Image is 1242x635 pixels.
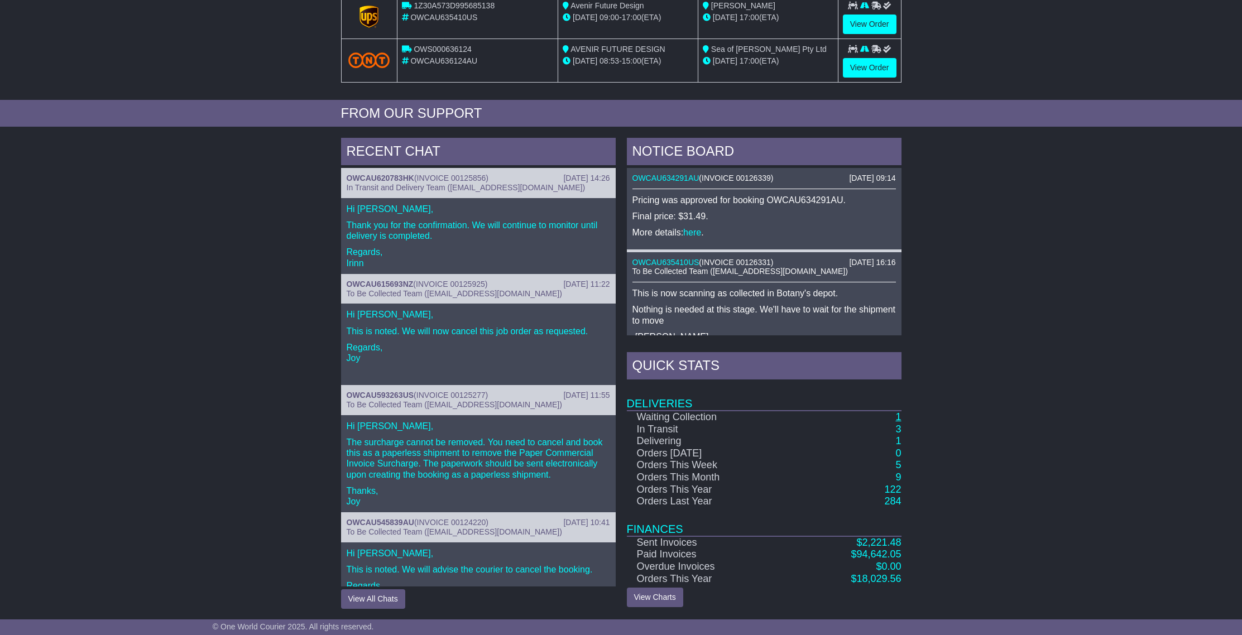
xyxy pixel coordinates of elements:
span: Avenir Future Design [570,1,644,10]
a: 9 [895,472,901,483]
td: In Transit [627,424,793,436]
span: [DATE] [713,56,737,65]
div: ( ) [632,174,896,183]
div: ( ) [347,280,610,289]
img: TNT_Domestic.png [348,52,390,68]
div: [DATE] 09:14 [849,174,895,183]
p: This is noted. We will advise the courier to cancel the booking. [347,564,610,575]
p: -[PERSON_NAME] [632,331,896,342]
span: Sea of [PERSON_NAME] Pty Ltd [711,45,827,54]
span: OWS000636124 [414,45,472,54]
p: Regards, Irinn [347,247,610,268]
a: View Charts [627,588,683,607]
div: - (ETA) [563,12,693,23]
div: (ETA) [703,12,833,23]
p: Hi [PERSON_NAME], [347,421,610,431]
div: ( ) [347,391,610,400]
div: Quick Stats [627,352,901,382]
span: To Be Collected Team ([EMAIL_ADDRESS][DOMAIN_NAME]) [347,400,562,409]
button: View All Chats [341,589,405,609]
span: In Transit and Delivery Team ([EMAIL_ADDRESS][DOMAIN_NAME]) [347,183,586,192]
div: (ETA) [703,55,833,67]
div: RECENT CHAT [341,138,616,168]
td: Orders [DATE] [627,448,793,460]
a: $94,642.05 [851,549,901,560]
td: Finances [627,508,901,536]
a: 1 [895,411,901,422]
span: 17:00 [622,13,641,22]
a: 122 [884,484,901,495]
a: OWCAU545839AU [347,518,414,527]
span: 17:00 [740,56,759,65]
div: ( ) [632,258,896,267]
a: $2,221.48 [856,537,901,548]
span: INVOICE 00125925 [416,280,485,288]
a: $0.00 [876,561,901,572]
p: Hi [PERSON_NAME], [347,309,610,320]
span: AVENIR FUTURE DESIGN [570,45,665,54]
a: here [683,228,701,237]
span: To Be Collected Team ([EMAIL_ADDRESS][DOMAIN_NAME]) [632,267,848,276]
span: INVOICE 00126331 [702,258,771,267]
p: The surcharge cannot be removed. You need to cancel and book this as a paperless shipment to remo... [347,437,610,480]
span: [PERSON_NAME] [711,1,775,10]
p: Regards, Joy [347,580,610,602]
a: 1 [895,435,901,446]
a: OWCAU635410US [632,258,699,267]
div: ( ) [347,174,610,183]
td: Orders This Year [627,573,793,585]
p: Final price: $31.49. [632,211,896,222]
div: [DATE] 11:55 [563,391,610,400]
a: OWCAU615693NZ [347,280,414,288]
td: Orders This Year [627,484,793,496]
td: Waiting Collection [627,411,793,424]
p: Thanks, Joy [347,485,610,507]
span: [DATE] [573,56,597,65]
span: 0.00 [881,561,901,572]
span: [DATE] [573,13,597,22]
p: Hi [PERSON_NAME], [347,548,610,559]
span: 18,029.56 [856,573,901,584]
p: Hi [PERSON_NAME], [347,204,610,214]
a: OWCAU620783HK [347,174,414,182]
div: - (ETA) [563,55,693,67]
a: $18,029.56 [851,573,901,584]
a: 284 [884,496,901,507]
div: [DATE] 11:22 [563,280,610,289]
td: Paid Invoices [627,549,793,561]
span: INVOICE 00124220 [417,518,486,527]
a: 3 [895,424,901,435]
td: Deliveries [627,382,901,411]
a: OWCAU634291AU [632,174,699,182]
a: 0 [895,448,901,459]
p: Nothing is needed at this stage. We'll have to wait for the shipment to move [632,304,896,325]
p: Regards, Joy [347,342,610,363]
p: This is noted. We will now cancel this job order as requested. [347,326,610,336]
a: 5 [895,459,901,470]
td: Orders This Week [627,459,793,472]
td: Orders This Month [627,472,793,484]
span: © One World Courier 2025. All rights reserved. [213,622,374,631]
td: Overdue Invoices [627,561,793,573]
span: [DATE] [713,13,737,22]
a: View Order [843,58,896,78]
div: [DATE] 16:16 [849,258,895,267]
span: 09:00 [600,13,619,22]
a: View Order [843,15,896,34]
span: INVOICE 00125277 [416,391,486,400]
img: GetCarrierServiceLogo [359,6,378,28]
div: [DATE] 10:41 [563,518,610,527]
span: OWCAU635410US [410,13,477,22]
div: [DATE] 14:26 [563,174,610,183]
a: OWCAU593263US [347,391,414,400]
span: INVOICE 00126339 [702,174,771,182]
div: ( ) [347,518,610,527]
span: OWCAU636124AU [410,56,477,65]
span: 94,642.05 [856,549,901,560]
div: NOTICE BOARD [627,138,901,168]
span: 17:00 [740,13,759,22]
span: INVOICE 00125856 [417,174,486,182]
td: Orders Last Year [627,496,793,508]
span: To Be Collected Team ([EMAIL_ADDRESS][DOMAIN_NAME]) [347,289,562,298]
td: Delivering [627,435,793,448]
